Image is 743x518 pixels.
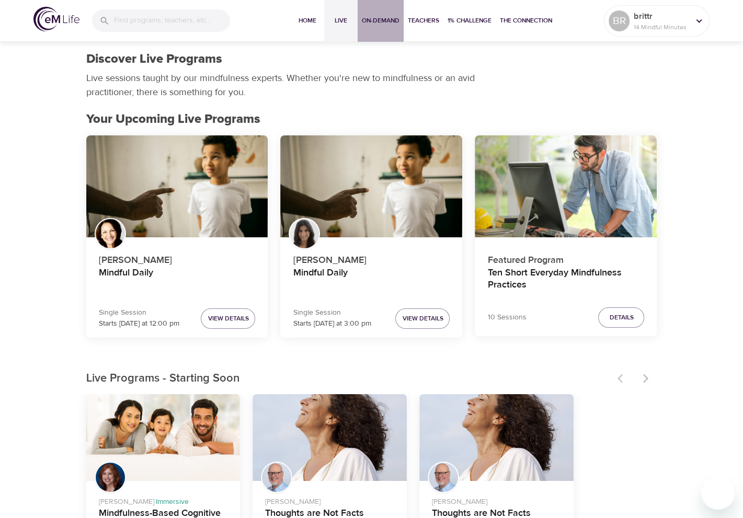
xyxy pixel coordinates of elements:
[395,308,450,329] button: View Details
[701,476,735,510] iframe: Button to launch messaging window
[86,370,611,387] p: Live Programs - Starting Soon
[280,135,462,238] button: Mindful Daily
[598,307,644,328] button: Details
[419,394,574,481] button: Thoughts are Not Facts
[475,135,657,238] button: Ten Short Everyday Mindfulness Practices
[609,312,633,323] span: Details
[86,52,222,67] h1: Discover Live Programs
[487,267,644,292] h4: Ten Short Everyday Mindfulness Practices
[487,249,644,267] p: Featured Program
[293,307,371,318] p: Single Session
[328,15,353,26] span: Live
[156,497,189,507] span: Immersive
[86,394,241,481] button: Mindfulness-Based Cognitive Training (MBCT)
[265,492,394,508] p: [PERSON_NAME]
[99,249,256,267] p: [PERSON_NAME]
[432,492,561,508] p: [PERSON_NAME]
[208,313,248,324] span: View Details
[201,308,255,329] button: View Details
[408,15,439,26] span: Teachers
[609,10,630,31] div: BR
[114,9,230,32] input: Find programs, teachers, etc...
[86,71,478,99] p: Live sessions taught by our mindfulness experts. Whether you're new to mindfulness or an avid pra...
[634,10,689,22] p: brittr
[362,15,399,26] span: On-Demand
[487,312,526,323] p: 10 Sessions
[99,267,256,292] h4: Mindful Daily
[500,15,552,26] span: The Connection
[33,7,79,31] img: logo
[293,267,450,292] h4: Mindful Daily
[99,307,179,318] p: Single Session
[634,22,689,32] p: 14 Mindful Minutes
[448,15,491,26] span: 1% Challenge
[293,249,450,267] p: [PERSON_NAME]
[99,492,228,508] p: [PERSON_NAME] ·
[295,15,320,26] span: Home
[86,112,657,127] h2: Your Upcoming Live Programs
[253,394,407,481] button: Thoughts are Not Facts
[86,135,268,238] button: Mindful Daily
[99,318,179,329] p: Starts [DATE] at 12:00 pm
[402,313,443,324] span: View Details
[293,318,371,329] p: Starts [DATE] at 3:00 pm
